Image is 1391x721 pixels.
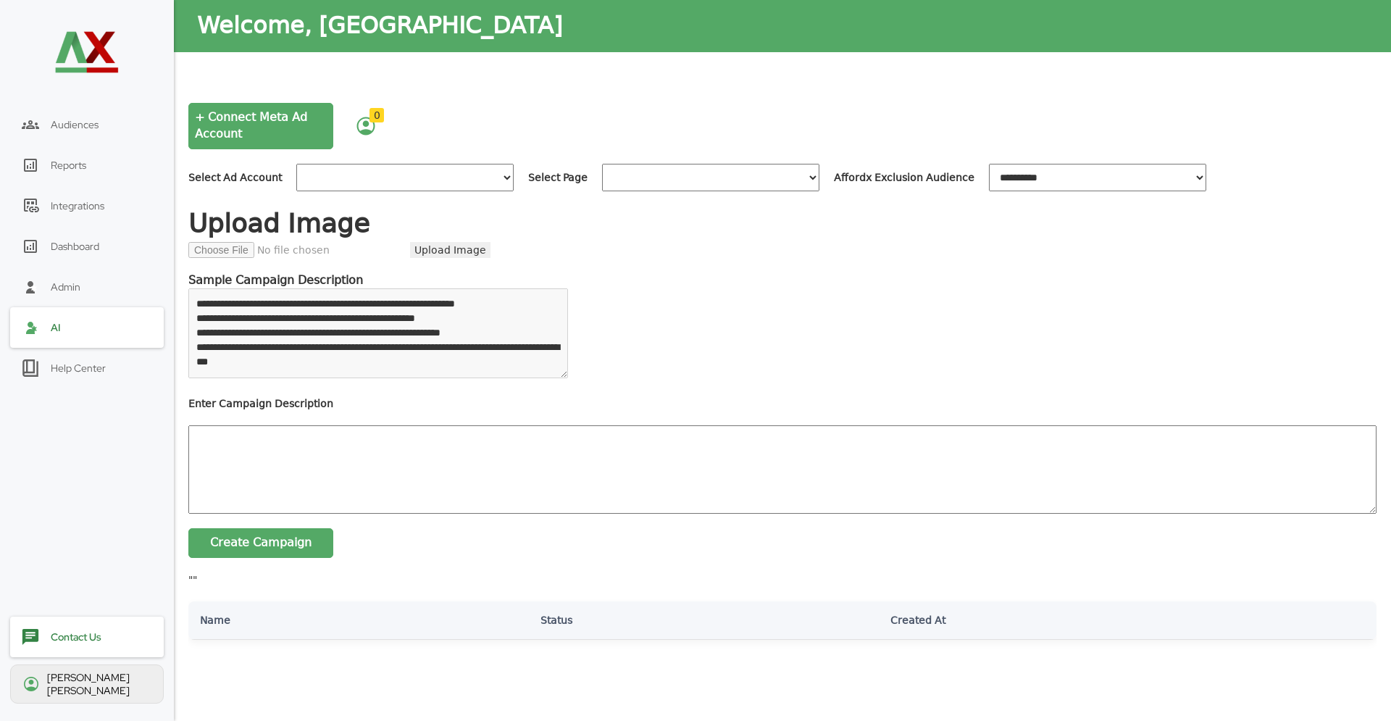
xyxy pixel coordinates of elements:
[188,272,1377,288] h6: Sample Campaign Description
[188,572,1377,587] div: ""
[410,242,490,258] button: Upload Image
[879,601,1377,640] th: Created At
[369,108,384,122] div: 0
[529,601,879,640] th: Status
[51,240,99,253] div: Dashboard
[51,280,80,293] div: Admin
[51,321,60,334] div: AI
[188,206,1377,242] h2: Upload Image
[47,671,151,697] div: [PERSON_NAME] [PERSON_NAME]
[195,109,327,143] span: + Connect Meta Ad Account
[355,115,377,137] img: avtar.e0fe0b7035253e68e7aec0992593a252.svg
[51,118,99,131] span: Audiences
[834,170,974,185] label: Affordx Exclusion Audience
[51,362,106,375] div: Help Center
[51,159,86,172] div: Reports
[188,396,1377,411] label: Enter Campaign Description
[51,199,104,212] div: Integrations
[188,601,529,640] th: Name
[51,630,101,643] div: Contact Us
[197,9,562,43] div: Welcome, [GEOGRAPHIC_DATA]
[528,170,588,185] label: Select Page
[210,535,312,551] span: Create Campaign
[188,170,282,185] label: Select Ad Account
